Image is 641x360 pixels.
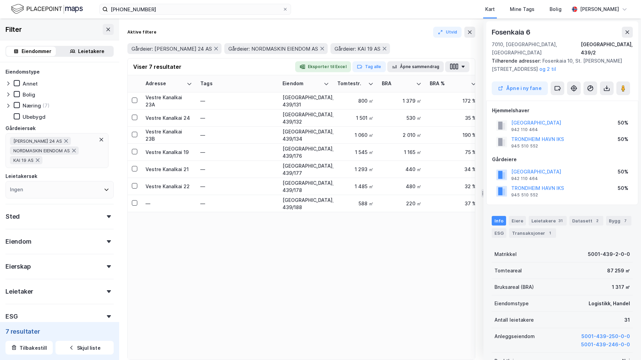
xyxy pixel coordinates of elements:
[108,4,282,14] input: Søk på adresse, matrikkel, gårdeiere, leietakere eller personer
[5,327,114,335] div: 7 resultater
[606,216,631,226] div: Bygg
[430,183,476,190] div: 32 %
[430,149,476,156] div: 75 %
[5,124,36,132] div: Gårdeiersøk
[618,184,628,192] div: 50%
[492,40,581,57] div: 7010, [GEOGRAPHIC_DATA], [GEOGRAPHIC_DATA]
[494,250,517,258] div: Matrikkel
[352,61,386,72] button: Tag alle
[146,128,192,142] div: Vestre Kanalkai 23B
[200,164,274,175] div: —
[335,46,380,52] span: Gårdeier: KAI 19 AS
[430,80,468,87] div: BRA %
[382,166,422,173] div: 440 ㎡
[494,332,535,340] div: Anleggseiendom
[550,5,562,13] div: Bolig
[430,114,476,121] div: 35 %
[337,131,374,139] div: 1 060 ㎡
[200,181,274,192] div: —
[494,283,534,291] div: Bruksareal (BRA)
[382,131,422,139] div: 2 010 ㎡
[10,185,23,194] div: Ingen
[5,287,33,296] div: Leietaker
[492,228,506,238] div: ESG
[581,340,630,349] button: 5001-439-246-0-0
[282,128,329,142] div: [GEOGRAPHIC_DATA], 439/134
[492,27,532,38] div: Fosenkaia 6
[282,94,329,108] div: [GEOGRAPHIC_DATA], 439/131
[492,81,548,95] button: Åpne i ny fane
[494,316,534,324] div: Antall leietakere
[5,172,37,180] div: Leietakersøk
[430,200,476,207] div: 37 %
[569,216,603,226] div: Datasett
[146,149,192,156] div: Vestre Kanalkai 19
[200,147,274,158] div: —
[282,196,329,211] div: [GEOGRAPHIC_DATA], 439/188
[146,94,192,108] div: Vestre Kanalkai 23A
[5,213,20,221] div: Sted
[337,149,374,156] div: 1 545 ㎡
[23,114,46,120] div: Ubebygd
[622,217,629,224] div: 7
[430,131,476,139] div: 190 %
[511,143,538,149] div: 945 510 552
[200,95,274,106] div: —
[295,61,351,72] button: Eksporter til Excel
[382,97,422,104] div: 1 379 ㎡
[146,183,192,190] div: Vestre Kanalkai 22
[581,40,633,57] div: [GEOGRAPHIC_DATA], 439/2
[492,57,627,73] div: Fosenkaia 10, St. [PERSON_NAME][STREET_ADDRESS]
[337,80,365,87] div: Tomtestr.
[492,58,542,64] span: Tilhørende adresser:
[557,217,564,224] div: 31
[78,47,104,55] div: Leietakere
[618,135,628,143] div: 50%
[430,97,476,104] div: 172 %
[492,106,632,115] div: Hjemmelshaver
[146,166,192,173] div: Vestre Kanalkai 21
[511,192,538,198] div: 945 510 552
[382,80,413,87] div: BRA
[382,114,422,121] div: 530 ㎡
[5,24,22,35] div: Filter
[589,299,630,308] div: Logistikk, Handel
[511,176,538,181] div: 942 110 464
[382,183,422,190] div: 480 ㎡
[5,341,53,355] button: Tilbakestill
[13,138,62,144] span: [PERSON_NAME] 24 AS
[337,114,374,121] div: 1 501 ㎡
[200,80,274,87] div: Tags
[594,217,601,224] div: 2
[5,312,17,321] div: ESG
[494,267,522,275] div: Tomteareal
[23,102,41,109] div: Næring
[5,68,40,76] div: Eiendomstype
[200,130,274,141] div: —
[5,237,32,246] div: Eiendom
[509,216,526,226] div: Eiere
[337,183,374,190] div: 1 485 ㎡
[588,250,630,258] div: 5001-439-2-0-0
[146,114,192,121] div: Vestre Kanalkai 24
[282,111,329,125] div: [GEOGRAPHIC_DATA], 439/132
[282,80,321,87] div: Eiendom
[5,262,30,271] div: Eierskap
[612,283,630,291] div: 1 317 ㎡
[228,46,318,52] span: Gårdeier: NORDMASKIN EIENDOM AS
[511,127,538,132] div: 942 110 464
[13,148,70,153] span: NORDMASKIN EIENDOM AS
[337,200,374,207] div: 588 ㎡
[131,46,212,52] span: Gårdeier: [PERSON_NAME] 24 AS
[485,5,495,13] div: Kart
[492,155,632,164] div: Gårdeiere
[282,162,329,177] div: [GEOGRAPHIC_DATA], 439/177
[618,119,628,127] div: 50%
[618,168,628,176] div: 50%
[282,179,329,194] div: [GEOGRAPHIC_DATA], 439/178
[607,327,641,360] iframe: Chat Widget
[387,61,444,72] button: Åpne sammendrag
[11,3,83,15] img: logo.f888ab2527a4732fd821a326f86c7f29.svg
[282,145,329,159] div: [GEOGRAPHIC_DATA], 439/176
[382,200,422,207] div: 220 ㎡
